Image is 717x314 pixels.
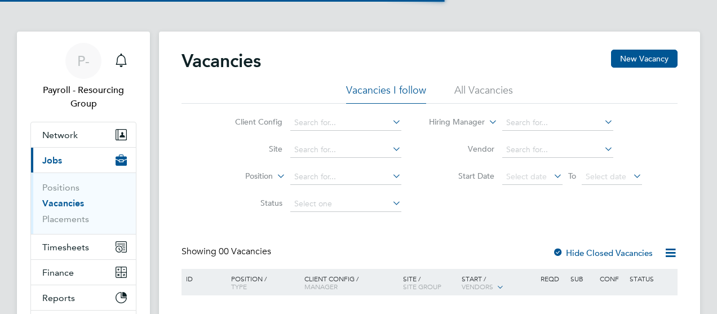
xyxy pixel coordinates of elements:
label: Vendor [430,144,494,154]
input: Select one [290,196,401,212]
span: Finance [42,267,74,278]
div: Showing [182,246,273,258]
button: Reports [31,285,136,310]
div: Jobs [31,173,136,234]
span: Timesheets [42,242,89,253]
div: Sub [568,269,597,288]
span: Type [231,282,247,291]
span: Jobs [42,155,62,166]
div: Reqd [538,269,567,288]
span: Select date [506,171,547,182]
li: All Vacancies [454,83,513,104]
li: Vacancies I follow [346,83,426,104]
button: Jobs [31,148,136,173]
input: Search for... [290,115,401,131]
span: Reports [42,293,75,303]
button: Finance [31,260,136,285]
button: Network [31,122,136,147]
label: Hide Closed Vacancies [552,247,653,258]
span: Vendors [462,282,493,291]
a: Placements [42,214,89,224]
span: 00 Vacancies [219,246,271,257]
label: Status [218,198,282,208]
label: Site [218,144,282,154]
span: Select date [586,171,626,182]
span: To [565,169,579,183]
span: P- [77,54,90,68]
span: Manager [304,282,338,291]
div: Position / [223,269,302,296]
div: Status [627,269,676,288]
input: Search for... [502,115,613,131]
div: Site / [400,269,459,296]
button: Timesheets [31,235,136,259]
div: ID [183,269,223,288]
input: Search for... [290,169,401,185]
input: Search for... [290,142,401,158]
div: Client Config / [302,269,400,296]
label: Position [208,171,273,182]
label: Start Date [430,171,494,181]
button: New Vacancy [611,50,678,68]
input: Search for... [502,142,613,158]
a: P-Payroll - Resourcing Group [30,43,136,110]
span: Network [42,130,78,140]
label: Hiring Manager [420,117,485,128]
div: Start / [459,269,538,297]
span: Site Group [403,282,441,291]
h2: Vacancies [182,50,261,72]
div: Conf [597,269,626,288]
a: Vacancies [42,198,84,209]
a: Positions [42,182,79,193]
span: Payroll - Resourcing Group [30,83,136,110]
label: Client Config [218,117,282,127]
